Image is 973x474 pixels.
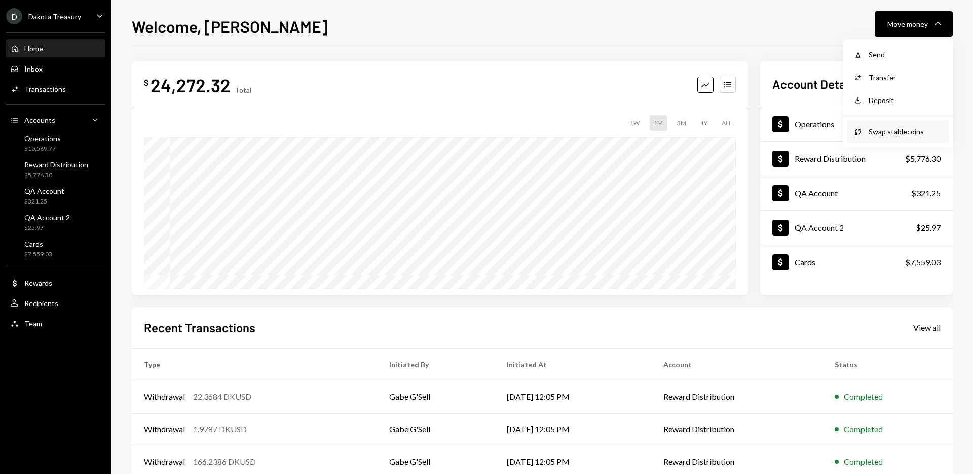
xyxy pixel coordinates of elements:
[144,456,185,468] div: Withdrawal
[144,78,148,88] div: $
[869,49,943,60] div: Send
[144,319,255,336] h2: Recent Transactions
[28,12,81,21] div: Dakota Treasury
[24,145,61,153] div: $10,589.77
[916,222,941,234] div: $25.97
[795,223,844,232] div: QA Account 2
[626,115,644,131] div: 1W
[6,210,105,234] a: QA Account 2$25.97
[144,391,185,403] div: Withdrawal
[24,240,52,248] div: Cards
[24,213,70,222] div: QA Account 2
[869,126,943,137] div: Swap stablecoins
[650,115,667,131] div: 1M
[24,116,55,124] div: Accounts
[795,188,838,198] div: QA Account
[6,39,105,57] a: Home
[887,19,928,29] div: Move money
[24,134,61,143] div: Operations
[377,413,495,446] td: Gabe G'Sell
[377,348,495,381] th: Initiated By
[844,456,883,468] div: Completed
[193,423,247,435] div: 1.9787 DKUSD
[651,381,822,413] td: Reward Distribution
[6,157,105,182] a: Reward Distribution$5,776.30
[913,322,941,333] a: View all
[6,236,105,261] a: Cards$7,559.03
[151,74,231,96] div: 24,272.32
[844,423,883,435] div: Completed
[24,44,43,53] div: Home
[795,119,834,129] div: Operations
[673,115,690,131] div: 3M
[144,423,185,435] div: Withdrawal
[772,76,858,92] h2: Account Details
[24,299,58,308] div: Recipients
[795,257,815,267] div: Cards
[760,176,953,210] a: QA Account$321.25
[6,131,105,155] a: Operations$10,589.77
[495,413,651,446] td: [DATE] 12:05 PM
[193,391,251,403] div: 22.3684 DKUSD
[24,279,52,287] div: Rewards
[905,153,941,165] div: $5,776.30
[6,184,105,208] a: QA Account$321.25
[377,381,495,413] td: Gabe G'Sell
[193,456,256,468] div: 166.2386 DKUSD
[651,413,822,446] td: Reward Distribution
[24,319,42,328] div: Team
[911,187,941,199] div: $321.25
[495,381,651,413] td: [DATE] 12:05 PM
[495,348,651,381] th: Initiated At
[795,154,866,163] div: Reward Distribution
[132,348,377,381] th: Type
[6,59,105,78] a: Inbox
[718,115,736,131] div: ALL
[24,197,64,206] div: $321.25
[6,274,105,292] a: Rewards
[24,187,64,195] div: QA Account
[132,16,328,37] h1: Welcome, [PERSON_NAME]
[6,294,105,312] a: Recipients
[822,348,953,381] th: Status
[869,72,943,83] div: Transfer
[24,160,88,169] div: Reward Distribution
[696,115,712,131] div: 1Y
[6,80,105,98] a: Transactions
[6,111,105,129] a: Accounts
[905,256,941,268] div: $7,559.03
[869,95,943,106] div: Deposit
[760,107,953,141] a: Operations$10,589.77
[24,224,70,232] div: $25.97
[24,250,52,259] div: $7,559.03
[235,86,251,94] div: Total
[760,142,953,176] a: Reward Distribution$5,776.30
[913,323,941,333] div: View all
[844,391,883,403] div: Completed
[651,348,822,381] th: Account
[6,8,22,24] div: D
[24,171,88,180] div: $5,776.30
[875,11,953,37] button: Move money
[760,211,953,245] a: QA Account 2$25.97
[24,85,66,93] div: Transactions
[760,245,953,279] a: Cards$7,559.03
[6,314,105,332] a: Team
[24,64,43,73] div: Inbox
